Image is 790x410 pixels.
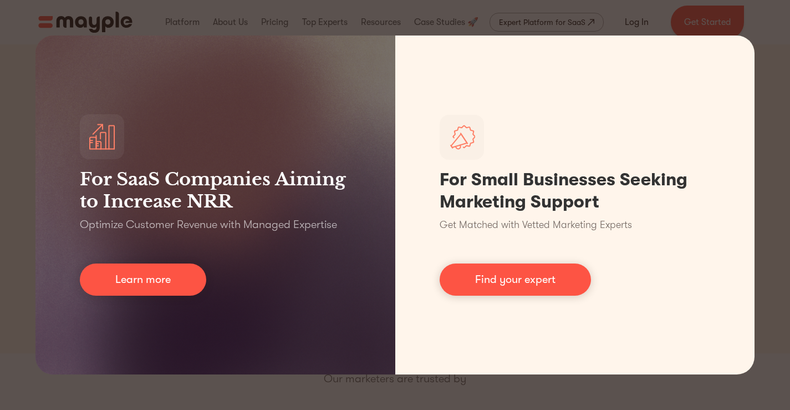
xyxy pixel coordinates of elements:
h1: For Small Businesses Seeking Marketing Support [440,169,711,213]
a: Find your expert [440,264,591,296]
a: Learn more [80,264,206,296]
h3: For SaaS Companies Aiming to Increase NRR [80,168,351,212]
p: Get Matched with Vetted Marketing Experts [440,217,632,232]
p: Optimize Customer Revenue with Managed Expertise [80,217,337,232]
